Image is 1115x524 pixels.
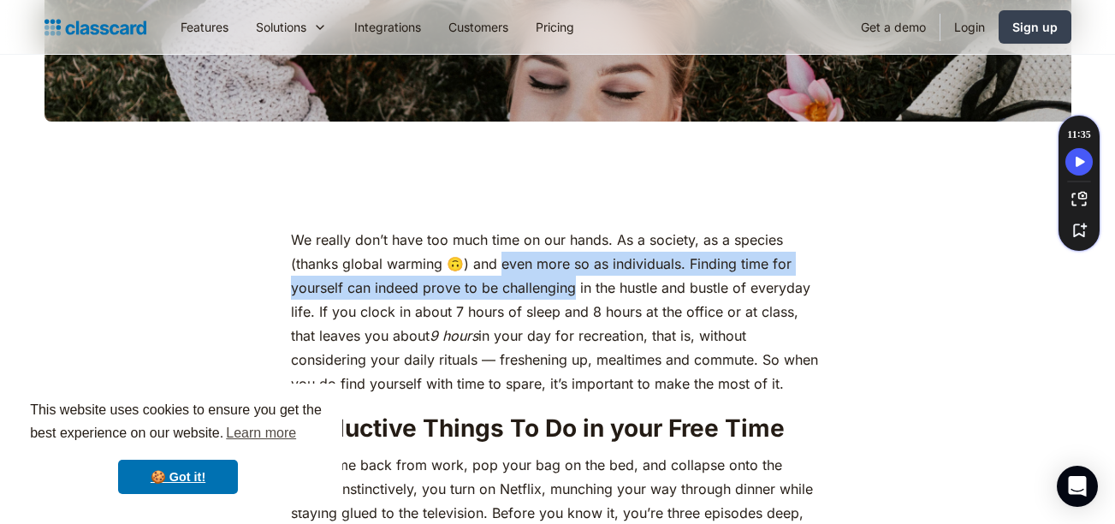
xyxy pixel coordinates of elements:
span: This website uses cookies to ensure you get the best experience on our website. [30,400,326,446]
div: Solutions [242,8,341,46]
a: Integrations [341,8,435,46]
a: home [44,15,146,39]
div: Sign up [1012,18,1058,36]
em: 9 hours [430,327,478,344]
a: Features [167,8,242,46]
a: Customers [435,8,522,46]
a: Pricing [522,8,588,46]
a: Get a demo [847,8,940,46]
div: Open Intercom Messenger [1057,466,1098,507]
a: Login [940,8,999,46]
a: learn more about cookies [223,420,299,446]
p: We really don’t have too much time on our hands. As a society, as a species (thanks global warmin... [291,228,824,396]
h2: Productive Things To Do in your Free Time [291,413,824,444]
a: dismiss cookie message [118,460,238,494]
a: Sign up [999,10,1071,44]
div: Solutions [256,18,306,36]
div: cookieconsent [14,384,342,510]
